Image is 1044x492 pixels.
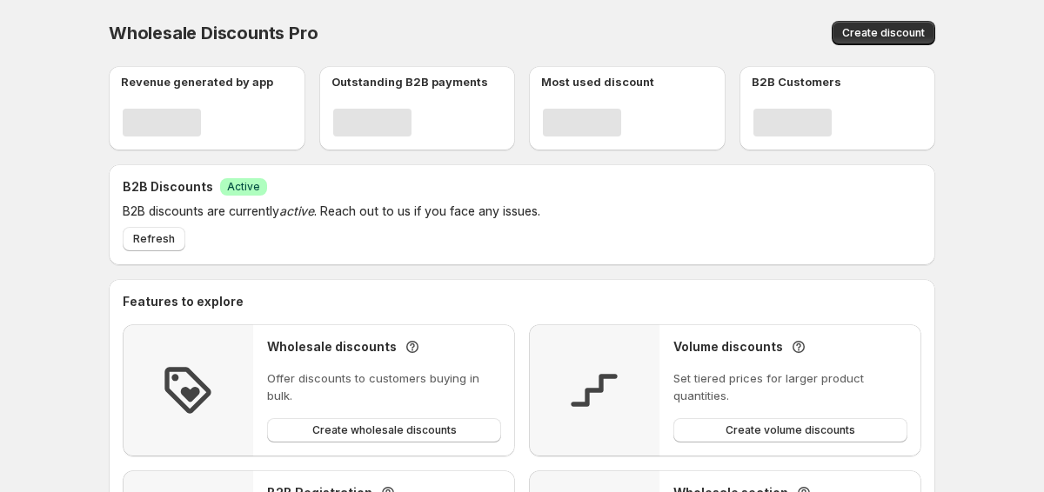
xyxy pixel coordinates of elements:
em: active [279,203,314,218]
img: Feature Icon [160,362,216,418]
p: B2B Customers [752,73,841,90]
span: Create wholesale discounts [312,423,457,437]
p: Offer discounts to customers buying in bulk. [267,369,501,404]
h3: Volume discounts [673,338,783,356]
p: Set tiered prices for larger product quantities. [673,369,907,404]
span: Wholesale Discounts Pro [109,23,318,43]
button: Refresh [123,227,185,251]
p: Revenue generated by app [121,73,273,90]
h2: Features to explore [123,293,921,310]
h3: Wholesale discounts [267,338,397,356]
span: Refresh [133,232,175,246]
img: Feature Icon [566,362,622,418]
p: Outstanding B2B payments [331,73,488,90]
button: Create wholesale discounts [267,418,501,442]
span: Active [227,180,260,194]
button: Create discount [832,21,935,45]
h2: B2B Discounts [123,178,213,196]
button: Create volume discounts [673,418,907,442]
span: Create discount [842,26,925,40]
p: Most used discount [541,73,654,90]
p: B2B discounts are currently . Reach out to us if you face any issues. [123,203,817,220]
span: Create volume discounts [726,423,855,437]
